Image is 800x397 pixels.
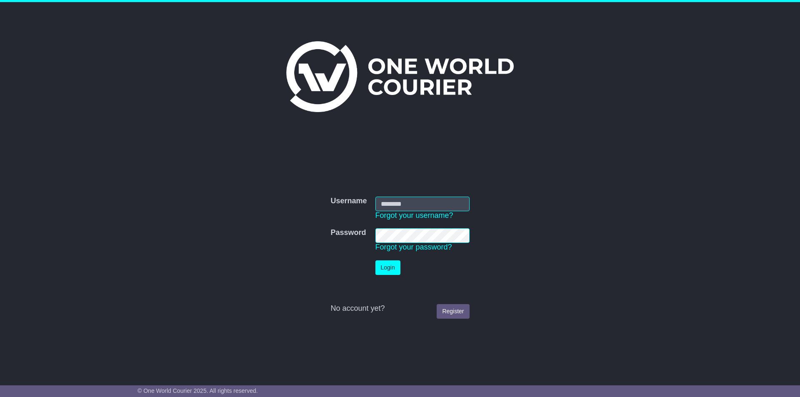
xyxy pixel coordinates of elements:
img: One World [286,41,514,112]
span: © One World Courier 2025. All rights reserved. [137,387,258,394]
a: Forgot your username? [375,211,453,220]
label: Password [330,228,366,237]
a: Forgot your password? [375,243,452,251]
a: Register [437,304,469,319]
button: Login [375,260,400,275]
label: Username [330,197,367,206]
div: No account yet? [330,304,469,313]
